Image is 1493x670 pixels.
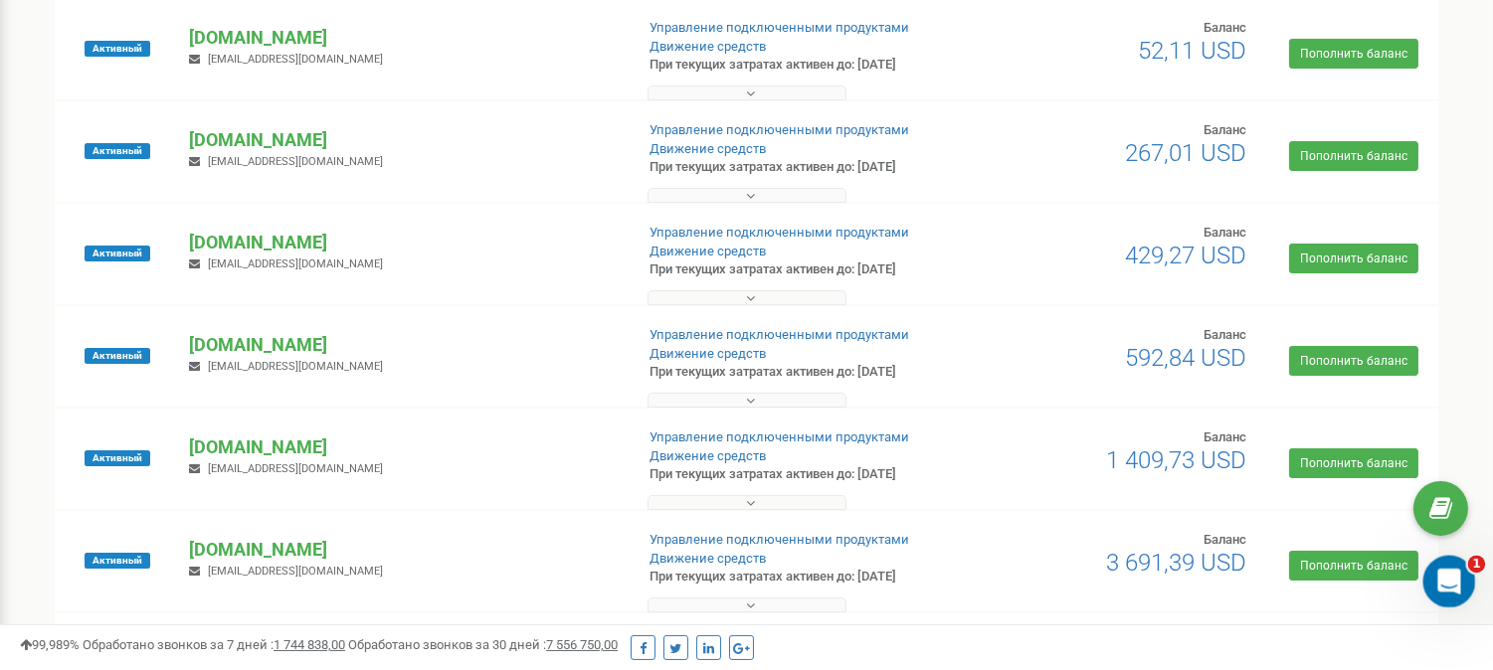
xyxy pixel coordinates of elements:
[650,429,909,444] a: Управление подключенными продуктами
[1125,139,1246,167] span: 267,01 USD
[650,327,909,342] a: Управление подключенными продуктами
[208,257,383,270] span: [EMAIL_ADDRESS][DOMAIN_NAME]
[650,20,909,35] a: Управление подключенными продуктами
[1125,344,1246,372] span: 592,84 USD
[650,225,909,240] a: Управление подключенными продуктами
[1289,448,1418,478] a: Пополнить баланс
[85,348,150,364] span: Активный
[650,244,766,258] a: Движение средств
[208,462,383,475] span: [EMAIL_ADDRESS][DOMAIN_NAME]
[650,532,909,547] a: Управление подключенными продуктами
[1289,551,1418,581] a: Пополнить баланс
[208,360,383,373] span: [EMAIL_ADDRESS][DOMAIN_NAME]
[1204,327,1246,342] span: Баланс
[1106,549,1246,577] span: 3 691,39 USD
[189,25,617,51] p: [DOMAIN_NAME]
[85,143,150,159] span: Активный
[274,637,345,652] u: 1 744 838,00
[546,637,618,652] u: 7 556 750,00
[1289,141,1418,171] a: Пополнить баланс
[20,637,80,652] span: 99,989%
[650,141,766,156] a: Движение средств
[208,155,383,168] span: [EMAIL_ADDRESS][DOMAIN_NAME]
[1423,556,1476,608] iframe: Intercom live chat
[208,53,383,66] span: [EMAIL_ADDRESS][DOMAIN_NAME]
[189,230,617,255] p: [DOMAIN_NAME]
[1289,39,1418,69] a: Пополнить баланс
[650,448,766,463] a: Движение средств
[85,553,150,569] span: Активный
[85,450,150,466] span: Активный
[348,637,618,652] span: Обработано звонков за 30 дней :
[650,39,766,54] a: Движение средств
[650,551,766,566] a: Движение средств
[1289,346,1418,376] a: Пополнить баланс
[189,332,617,358] p: [DOMAIN_NAME]
[650,56,963,75] p: При текущих затратах активен до: [DATE]
[85,41,150,57] span: Активный
[1204,20,1246,35] span: Баланс
[85,246,150,261] span: Активный
[208,565,383,578] span: [EMAIL_ADDRESS][DOMAIN_NAME]
[650,346,766,361] a: Движение средств
[650,260,963,279] p: При текущих затратах активен до: [DATE]
[1204,532,1246,547] span: Баланс
[1204,122,1246,137] span: Баланс
[650,465,963,484] p: При текущих затратах активен до: [DATE]
[189,537,617,563] p: [DOMAIN_NAME]
[650,363,963,382] p: При текущих затратах активен до: [DATE]
[1138,37,1246,65] span: 52,11 USD
[1468,556,1486,574] span: 1
[189,127,617,153] p: [DOMAIN_NAME]
[1204,429,1246,444] span: Баланс
[189,434,617,460] p: [DOMAIN_NAME]
[650,122,909,137] a: Управление подключенными продуктами
[1125,242,1246,269] span: 429,27 USD
[83,637,345,652] span: Обработано звонков за 7 дней :
[1204,225,1246,240] span: Баланс
[1289,244,1418,273] a: Пополнить баланс
[650,158,963,177] p: При текущих затратах активен до: [DATE]
[650,568,963,586] p: При текущих затратах активен до: [DATE]
[1106,446,1246,474] span: 1 409,73 USD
